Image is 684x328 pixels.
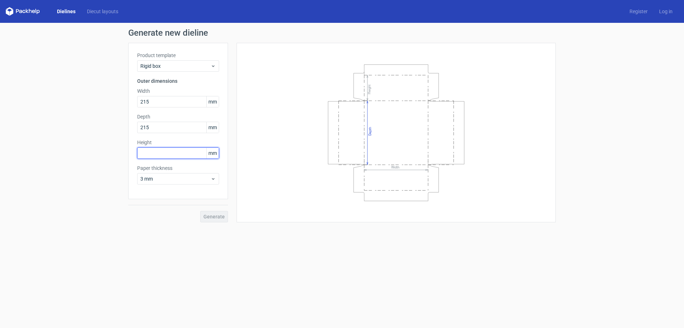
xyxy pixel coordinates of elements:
[206,148,219,158] span: mm
[137,113,219,120] label: Depth
[137,165,219,172] label: Paper thickness
[137,52,219,59] label: Product template
[137,77,219,85] h3: Outer dimensions
[206,122,219,133] span: mm
[137,139,219,146] label: Height
[137,87,219,95] label: Width
[653,8,678,15] a: Log in
[367,84,371,94] text: Height
[140,175,211,182] span: 3 mm
[81,8,124,15] a: Diecut layouts
[128,29,556,37] h1: Generate new dieline
[624,8,653,15] a: Register
[51,8,81,15] a: Dielines
[140,62,211,70] span: Rigid box
[391,165,399,169] text: Width
[206,96,219,107] span: mm
[368,127,372,135] text: Depth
